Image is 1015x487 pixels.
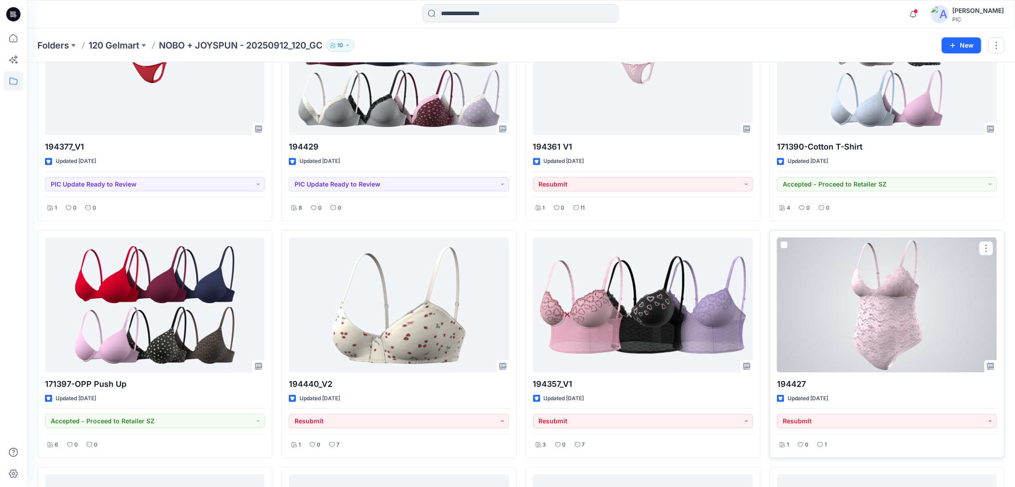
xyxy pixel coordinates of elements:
p: 4 [787,203,790,213]
p: 194361 V1 [533,141,753,153]
p: 1 [55,203,57,213]
p: 1 [543,203,545,213]
div: [PERSON_NAME] [952,5,1004,16]
p: 0 [561,203,565,213]
a: 194427 [777,238,997,373]
button: New [942,37,981,53]
p: 7 [582,440,585,450]
p: 194429 [289,141,509,153]
p: Updated [DATE] [299,394,340,403]
p: 0 [318,203,322,213]
p: Updated [DATE] [544,157,584,166]
p: 1 [787,440,789,450]
p: 10 [337,41,343,50]
a: 171397-OPP Push Up [45,238,265,373]
p: 194427 [777,378,997,390]
p: Updated [DATE] [56,394,96,403]
p: 3 [543,440,546,450]
p: 0 [338,203,341,213]
p: Updated [DATE] [544,394,584,403]
p: 171390-Cotton T-Shirt [777,141,997,153]
img: avatar [931,5,949,23]
p: 0 [94,440,97,450]
p: NOBO + JOYSPUN - 20250912_120_GC [159,39,323,52]
p: 0 [826,203,829,213]
p: 0 [93,203,96,213]
p: 0 [562,440,566,450]
p: 194377_V1 [45,141,265,153]
p: 194357_V1 [533,378,753,390]
p: 1 [299,440,301,450]
p: 11 [581,203,585,213]
a: 194377_V1 [45,0,265,135]
p: 194440_V2 [289,378,509,390]
p: 1 [825,440,827,450]
a: 194361 V1 [533,0,753,135]
div: PIC [952,16,1004,23]
p: 171397-OPP Push Up [45,378,265,390]
p: 0 [73,203,77,213]
p: 7 [336,440,340,450]
p: 0 [806,203,810,213]
p: Updated [DATE] [299,157,340,166]
p: Updated [DATE] [56,157,96,166]
a: 194357_V1 [533,238,753,373]
p: Updated [DATE] [788,394,828,403]
a: 171390-Cotton T-Shirt [777,0,997,135]
p: 6 [55,440,58,450]
p: 8 [299,203,302,213]
a: Folders [37,39,69,52]
a: 194440_V2 [289,238,509,373]
a: 120 Gelmart [89,39,139,52]
a: 194429 [289,0,509,135]
p: 0 [805,440,809,450]
button: 10 [326,39,354,52]
p: Updated [DATE] [788,157,828,166]
p: 0 [74,440,78,450]
p: 0 [317,440,320,450]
